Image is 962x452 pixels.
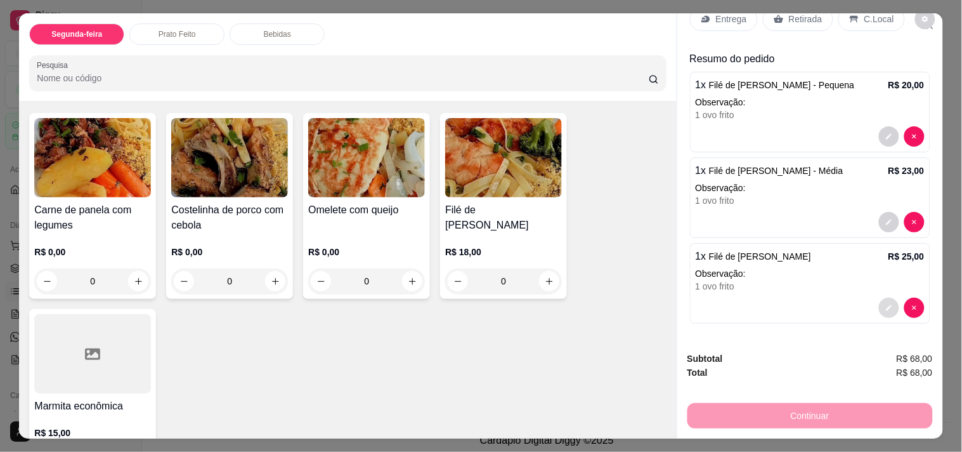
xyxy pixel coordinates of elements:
[34,246,151,258] p: R$ 0,00
[687,368,708,378] strong: Total
[34,427,151,439] p: R$ 15,00
[696,267,925,280] p: Observação:
[445,203,562,233] h4: Filé de [PERSON_NAME]
[709,166,843,176] span: Filé de [PERSON_NAME] - Média
[709,80,855,90] span: Filé de [PERSON_NAME] - Pequena
[445,118,562,197] img: product-image
[879,298,899,318] button: decrease-product-quantity
[51,29,102,39] p: Segunda-feira
[37,72,649,84] input: Pesquisa
[888,164,925,177] p: R$ 23,00
[904,212,925,232] button: decrease-product-quantity
[264,29,291,39] p: Bebidas
[696,194,925,207] div: 1 ovo frito
[171,118,288,197] img: product-image
[904,126,925,147] button: decrease-product-quantity
[709,251,811,262] span: Filé de [PERSON_NAME]
[171,246,288,258] p: R$ 0,00
[445,246,562,258] p: R$ 18,00
[716,13,747,25] p: Entrega
[879,126,899,147] button: decrease-product-quantity
[34,118,151,197] img: product-image
[789,13,822,25] p: Retirada
[879,212,899,232] button: decrease-product-quantity
[864,13,894,25] p: C.Local
[308,246,425,258] p: R$ 0,00
[888,79,925,91] p: R$ 20,00
[696,163,843,178] p: 1 x
[915,9,935,29] button: decrease-product-quantity
[696,249,811,264] p: 1 x
[696,182,925,194] p: Observação:
[34,399,151,414] h4: Marmita econômica
[308,118,425,197] img: product-image
[696,109,925,121] div: 1 ovo frito
[171,203,288,233] h4: Costelinha de porco com cebola
[897,352,933,366] span: R$ 68,00
[897,366,933,380] span: R$ 68,00
[37,60,72,70] label: Pesquisa
[308,203,425,218] h4: Omelete com queijo
[904,298,925,318] button: decrease-product-quantity
[888,250,925,263] p: R$ 25,00
[159,29,196,39] p: Prato Feito
[696,96,925,109] p: Observação:
[690,51,930,67] p: Resumo do pedido
[687,354,723,364] strong: Subtotal
[34,203,151,233] h4: Carne de panela com legumes
[696,77,855,93] p: 1 x
[696,280,925,293] div: 1 ovo frito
